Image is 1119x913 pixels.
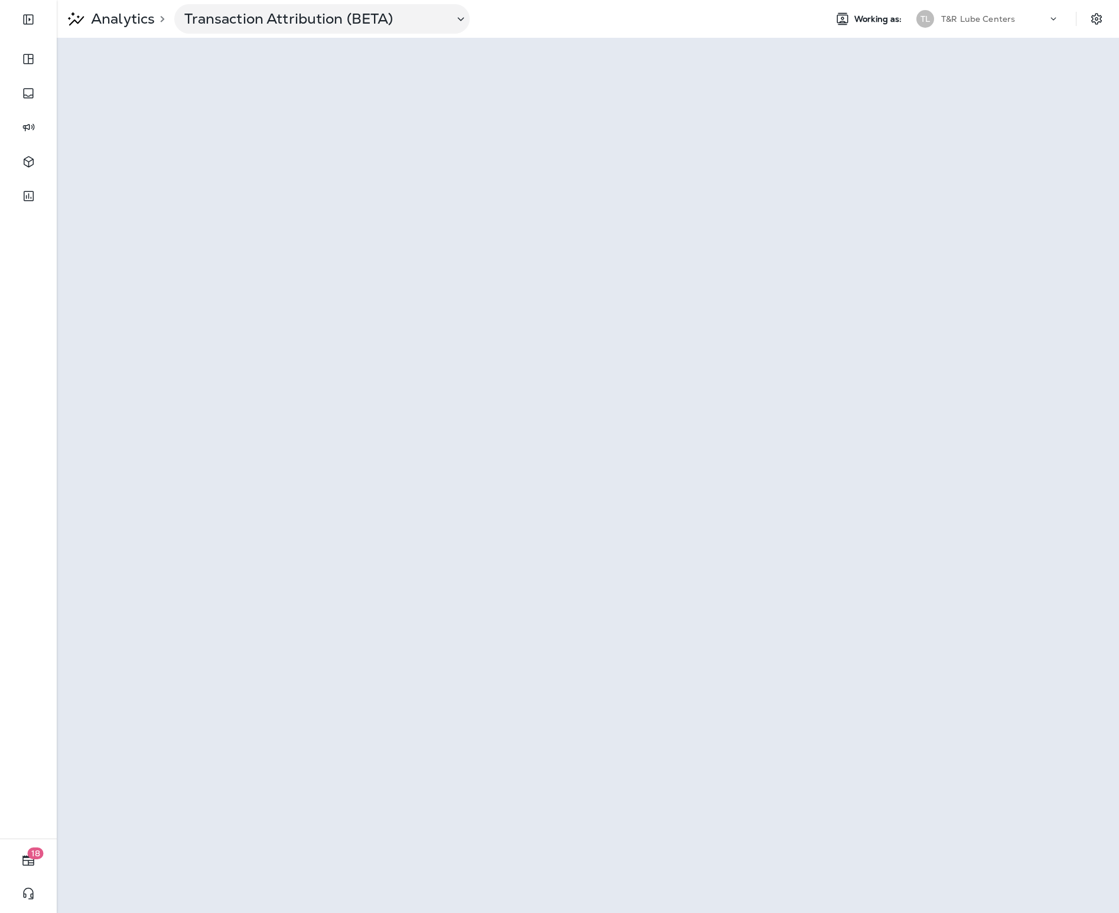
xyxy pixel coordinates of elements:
[155,14,165,24] p: >
[28,847,44,859] span: 18
[916,10,934,28] div: TL
[941,14,1015,24] p: T&R Lube Centers
[184,10,444,28] p: Transaction Attribution (BETA)
[854,14,905,24] span: Working as:
[12,849,45,872] button: 18
[12,8,45,31] button: Expand Sidebar
[1086,8,1107,30] button: Settings
[86,10,155,28] p: Analytics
